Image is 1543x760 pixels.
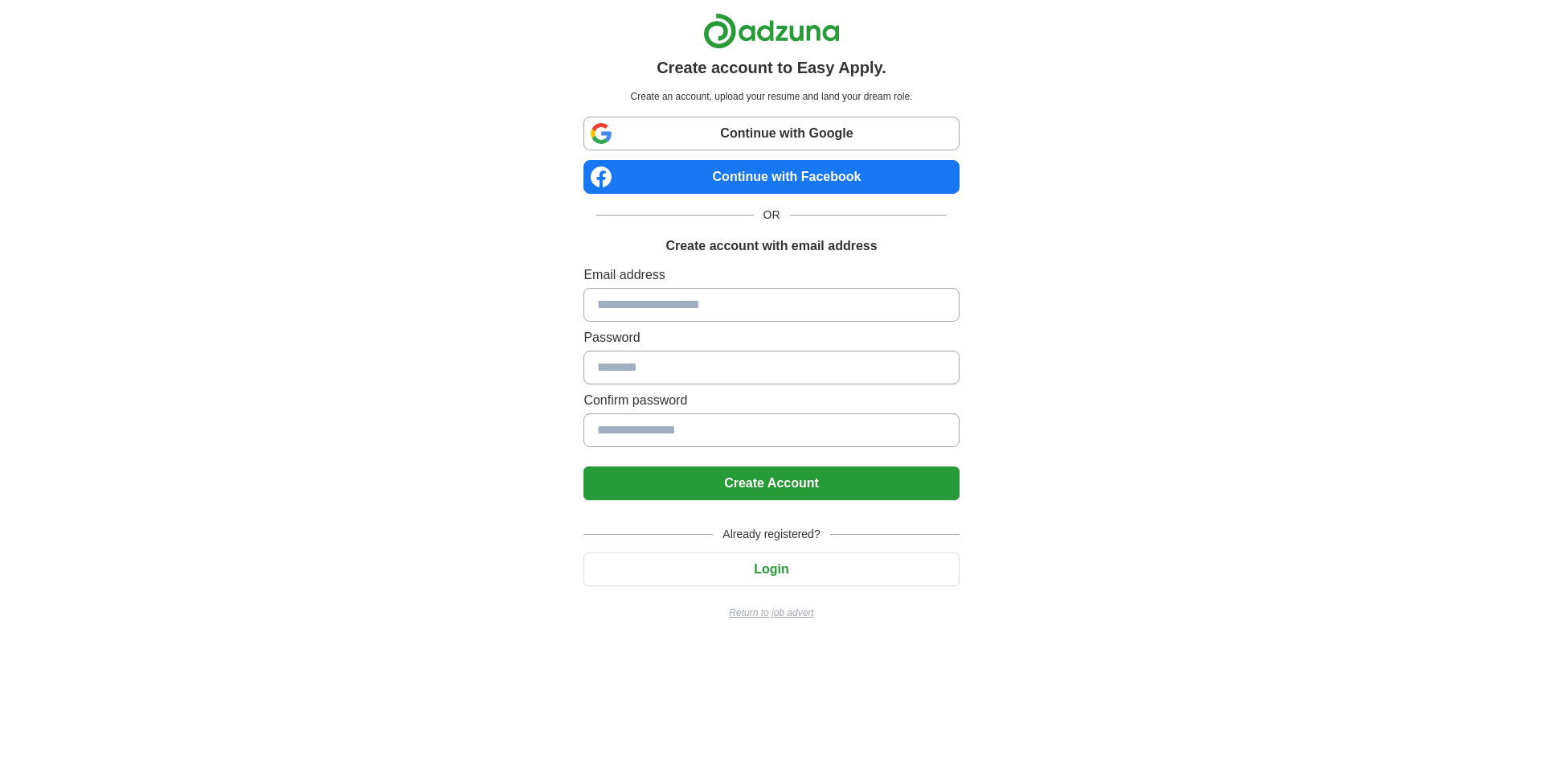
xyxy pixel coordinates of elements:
[583,562,959,576] a: Login
[583,553,959,586] button: Login
[583,117,959,150] a: Continue with Google
[657,55,886,80] h1: Create account to Easy Apply.
[583,265,959,285] label: Email address
[703,13,840,49] img: Adzuna logo
[587,89,956,104] p: Create an account, upload your resume and land your dream role.
[713,526,829,543] span: Already registered?
[583,160,959,194] a: Continue with Facebook
[583,391,959,410] label: Confirm password
[583,466,959,500] button: Create Account
[583,328,959,347] label: Password
[754,207,790,224] span: OR
[583,606,959,620] a: Return to job advert
[665,236,877,256] h1: Create account with email address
